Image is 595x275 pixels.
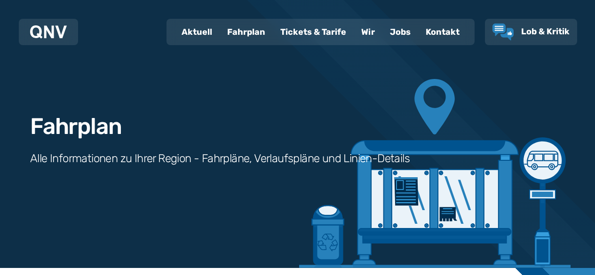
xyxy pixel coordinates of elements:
[220,20,273,44] a: Fahrplan
[273,20,354,44] a: Tickets & Tarife
[174,20,220,44] a: Aktuell
[492,24,570,40] a: Lob & Kritik
[418,20,467,44] a: Kontakt
[30,151,410,166] h3: Alle Informationen zu Ihrer Region - Fahrpläne, Verlaufspläne und Linien-Details
[30,23,67,41] a: QNV Logo
[354,20,382,44] a: Wir
[521,26,570,37] span: Lob & Kritik
[30,25,67,39] img: QNV Logo
[30,115,121,138] h1: Fahrplan
[382,20,418,44] a: Jobs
